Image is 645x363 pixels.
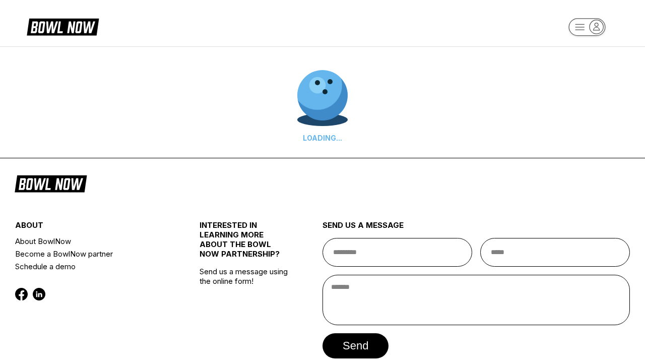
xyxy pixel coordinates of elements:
[15,220,169,235] div: about
[297,134,348,142] div: LOADING...
[322,220,630,238] div: send us a message
[15,260,169,273] a: Schedule a demo
[15,248,169,260] a: Become a BowlNow partner
[200,220,292,267] div: INTERESTED IN LEARNING MORE ABOUT THE BOWL NOW PARTNERSHIP?
[322,333,389,358] button: send
[15,235,169,248] a: About BowlNow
